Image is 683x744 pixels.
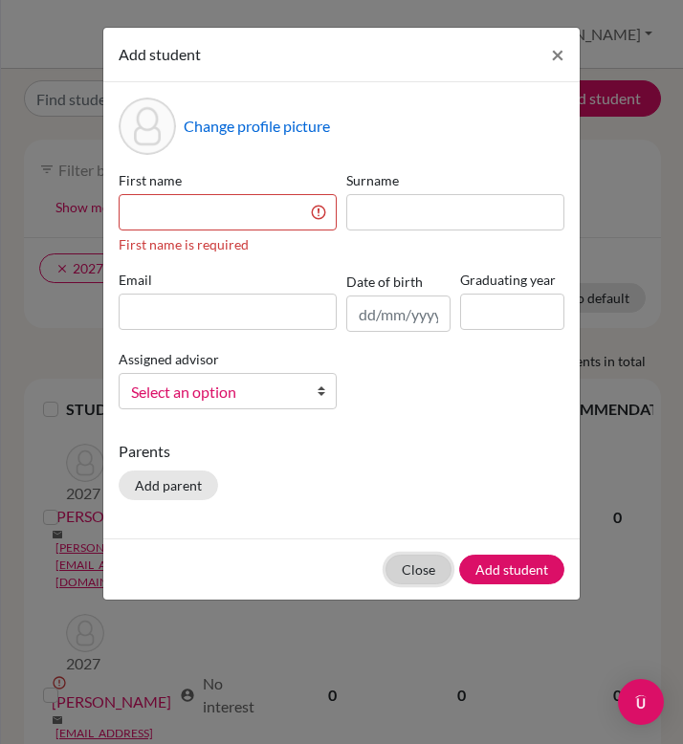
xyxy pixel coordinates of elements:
label: Email [119,270,337,290]
label: Surname [346,170,564,190]
span: Select an option [131,380,299,405]
div: Profile picture [119,98,176,155]
div: First name is required [119,234,337,254]
label: Graduating year [460,270,564,290]
p: Parents [119,440,564,463]
div: Open Intercom Messenger [618,679,664,725]
span: Add student [119,45,201,63]
label: Date of birth [346,272,423,292]
button: Close [536,28,580,81]
label: First name [119,170,337,190]
label: Assigned advisor [119,349,219,369]
button: Close [386,555,452,584]
button: Add student [459,555,564,584]
input: dd/mm/yyyy [346,295,451,332]
span: × [551,40,564,68]
button: Add parent [119,470,218,500]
